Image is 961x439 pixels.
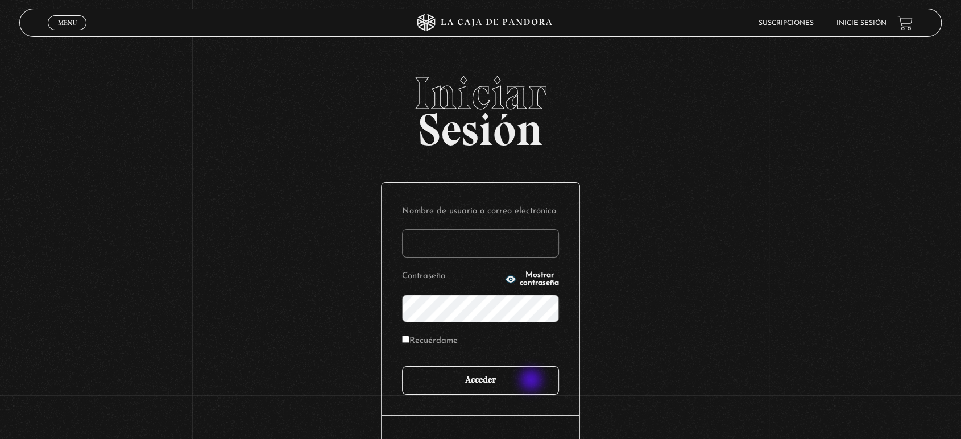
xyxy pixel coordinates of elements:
a: View your shopping cart [897,15,913,31]
span: Cerrar [54,29,81,37]
span: Menu [58,19,77,26]
span: Iniciar [19,71,942,116]
label: Nombre de usuario o correo electrónico [402,203,559,221]
input: Acceder [402,366,559,395]
h2: Sesión [19,71,942,143]
label: Recuérdame [402,333,458,350]
input: Recuérdame [402,336,409,343]
a: Inicie sesión [836,20,886,27]
a: Suscripciones [758,20,813,27]
label: Contraseña [402,268,502,285]
button: Mostrar contraseña [505,271,559,287]
span: Mostrar contraseña [520,271,559,287]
